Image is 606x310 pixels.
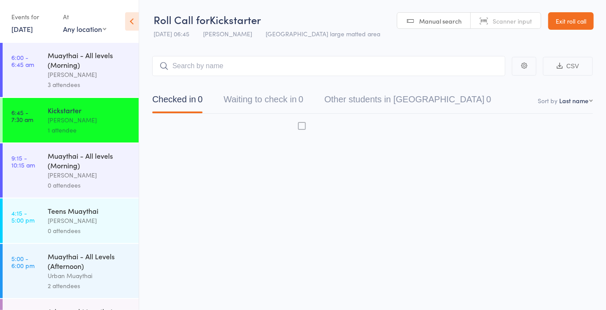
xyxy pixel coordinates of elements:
[210,12,261,27] span: Kickstarter
[3,143,139,198] a: 9:15 -10:15 amMuaythai - All levels (Morning)[PERSON_NAME]0 attendees
[48,50,131,70] div: Muaythai - All levels (Morning)
[48,180,131,190] div: 0 attendees
[11,255,35,269] time: 5:00 - 6:00 pm
[48,281,131,291] div: 2 attendees
[198,94,203,104] div: 0
[298,94,303,104] div: 0
[48,151,131,170] div: Muaythai - All levels (Morning)
[548,12,594,30] a: Exit roll call
[48,115,131,125] div: [PERSON_NAME]
[3,244,139,298] a: 5:00 -6:00 pmMuaythai - All Levels (Afternoon)Urban Muaythai2 attendees
[11,109,33,123] time: 6:45 - 7:30 am
[543,57,593,76] button: CSV
[203,29,252,38] span: [PERSON_NAME]
[48,80,131,90] div: 3 attendees
[3,43,139,97] a: 6:00 -6:45 amMuaythai - All levels (Morning)[PERSON_NAME]3 attendees
[63,24,106,34] div: Any location
[266,29,380,38] span: [GEOGRAPHIC_DATA] large matted area
[48,216,131,226] div: [PERSON_NAME]
[224,90,303,113] button: Waiting to check in0
[48,170,131,180] div: [PERSON_NAME]
[493,17,532,25] span: Scanner input
[11,24,33,34] a: [DATE]
[538,96,557,105] label: Sort by
[48,125,131,135] div: 1 attendee
[154,29,189,38] span: [DATE] 06:45
[48,226,131,236] div: 0 attendees
[324,90,491,113] button: Other students in [GEOGRAPHIC_DATA]0
[11,154,35,168] time: 9:15 - 10:15 am
[48,105,131,115] div: Kickstarter
[63,10,106,24] div: At
[3,199,139,243] a: 4:15 -5:00 pmTeens Muaythai[PERSON_NAME]0 attendees
[152,56,505,76] input: Search by name
[48,251,131,271] div: Muaythai - All Levels (Afternoon)
[48,271,131,281] div: Urban Muaythai
[11,209,35,223] time: 4:15 - 5:00 pm
[48,206,131,216] div: Teens Muaythai
[3,98,139,143] a: 6:45 -7:30 amKickstarter[PERSON_NAME]1 attendee
[11,54,34,68] time: 6:00 - 6:45 am
[154,12,210,27] span: Roll Call for
[559,96,588,105] div: Last name
[11,10,54,24] div: Events for
[486,94,491,104] div: 0
[152,90,203,113] button: Checked in0
[419,17,462,25] span: Manual search
[48,70,131,80] div: [PERSON_NAME]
